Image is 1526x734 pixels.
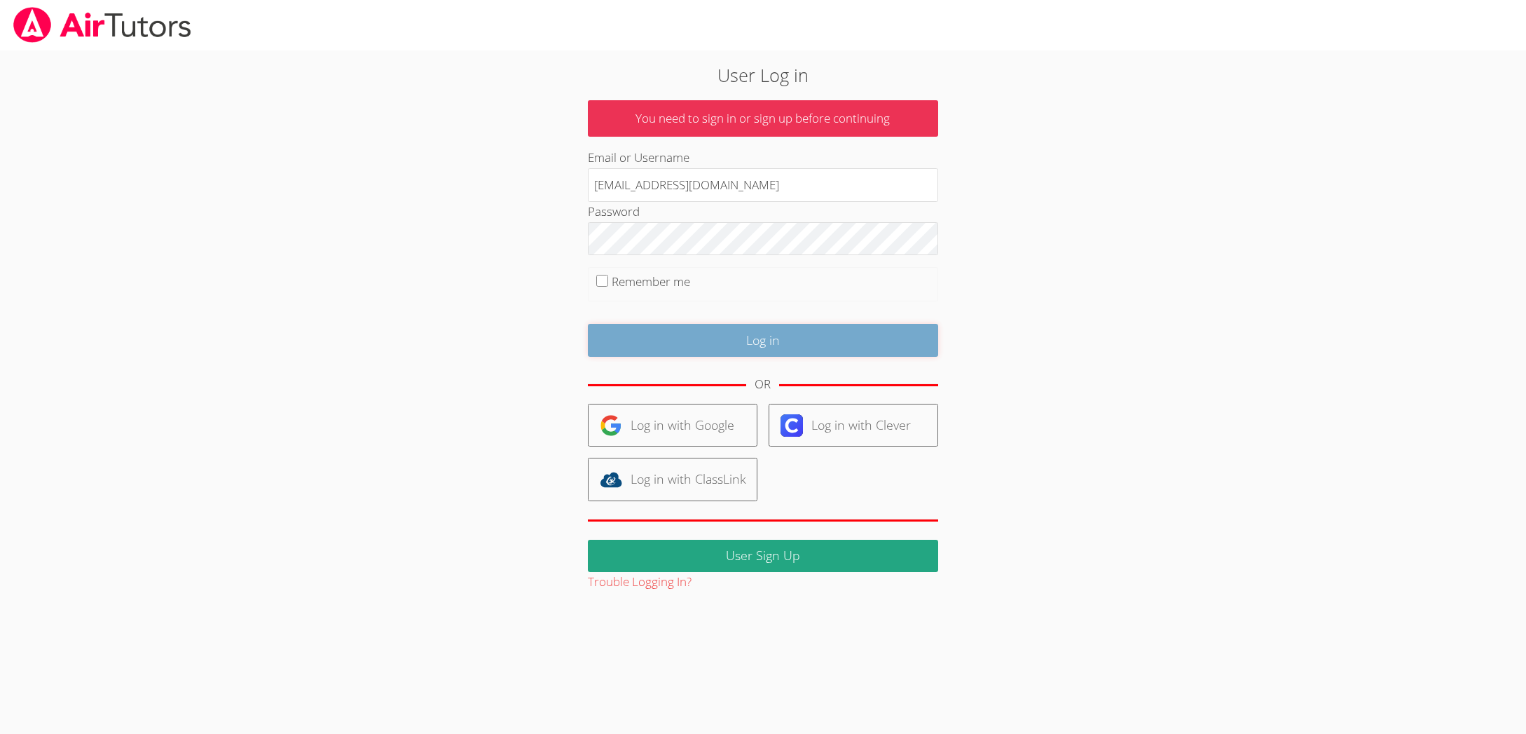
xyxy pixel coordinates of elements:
[588,404,757,447] a: Log in with Google
[781,414,803,437] img: clever-logo-6eab21bc6e7a338710f1a6ff85c0baf02591cd810cc4098c63d3a4b26e2feb20.svg
[588,100,938,137] p: You need to sign in or sign up before continuing
[588,203,640,219] label: Password
[588,149,689,165] label: Email or Username
[12,7,193,43] img: airtutors_banner-c4298cdbf04f3fff15de1276eac7730deb9818008684d7c2e4769d2f7ddbe033.png
[588,572,692,592] button: Trouble Logging In?
[769,404,938,447] a: Log in with Clever
[588,324,938,357] input: Log in
[755,374,771,395] div: OR
[588,458,757,501] a: Log in with ClassLink
[612,273,690,290] label: Remember me
[600,468,622,491] img: classlink-logo-d6bb404cc1216ec64c9a2012d9dc4662098be43eaf13dc465df04b49fa7ab582.svg
[600,414,622,437] img: google-logo-50288ca7cdecda66e5e0955fdab243c47b7ad437acaf1139b6f446037453330a.svg
[588,540,938,573] a: User Sign Up
[351,62,1175,88] h2: User Log in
